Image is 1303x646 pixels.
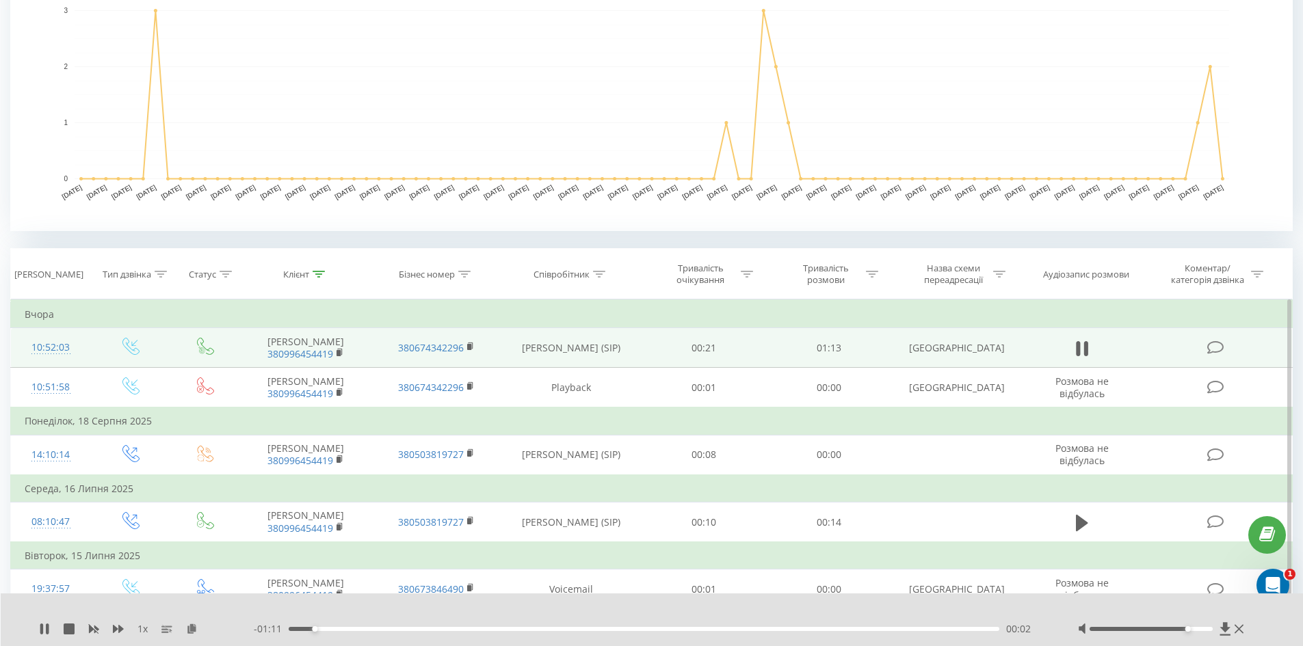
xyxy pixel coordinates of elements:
text: [DATE] [904,183,927,200]
span: Розмова не відбулась [1055,375,1109,400]
a: 380996454419 [267,454,333,467]
text: 0 [64,175,68,183]
text: [DATE] [1177,183,1200,200]
div: Тип дзвінка [103,269,151,280]
text: [DATE] [1028,183,1051,200]
text: [DATE] [1003,183,1026,200]
text: [DATE] [85,183,108,200]
div: [PERSON_NAME] [14,269,83,280]
text: [DATE] [110,183,133,200]
text: [DATE] [408,183,430,200]
text: 3 [64,7,68,14]
a: 380673846490 [398,582,464,595]
a: 380996454419 [267,522,333,535]
div: Accessibility label [312,626,317,632]
text: [DATE] [209,183,232,200]
text: [DATE] [185,183,207,200]
text: [DATE] [235,183,257,200]
text: [DATE] [805,183,828,200]
div: 10:52:03 [25,334,77,361]
text: [DATE] [482,183,505,200]
span: Розмова не відбулась [1055,576,1109,602]
span: 1 x [137,622,148,636]
td: [PERSON_NAME] [241,435,371,475]
text: [DATE] [780,183,803,200]
td: Playback [501,368,642,408]
text: [DATE] [61,183,83,200]
text: [DATE] [1053,183,1076,200]
div: Співробітник [534,269,590,280]
div: Тривалість розмови [789,263,863,286]
div: Статус [189,269,216,280]
a: 380674342296 [398,341,464,354]
text: [DATE] [1078,183,1101,200]
td: 00:08 [642,435,767,475]
text: [DATE] [929,183,951,200]
div: Аудіозапис розмови [1043,269,1129,280]
text: [DATE] [656,183,679,200]
text: [DATE] [334,183,356,200]
text: [DATE] [581,183,604,200]
text: [DATE] [607,183,629,200]
td: Вівторок, 15 Липня 2025 [11,542,1293,569]
div: Клієнт [283,269,309,280]
text: [DATE] [979,183,1001,200]
td: Вчора [11,301,1293,328]
div: 14:10:14 [25,442,77,468]
div: Назва схеми переадресації [917,263,990,286]
div: Бізнес номер [399,269,455,280]
span: 00:02 [1006,622,1031,636]
text: [DATE] [854,183,877,200]
text: [DATE] [135,183,157,200]
span: - 01:11 [254,622,289,636]
td: 00:21 [642,328,767,368]
text: [DATE] [259,183,282,200]
td: [PERSON_NAME] (SIP) [501,502,642,543]
div: 10:51:58 [25,374,77,401]
text: 2 [64,63,68,70]
text: [DATE] [308,183,331,200]
td: 00:00 [767,435,892,475]
text: [DATE] [508,183,530,200]
a: 380996454419 [267,347,333,360]
text: [DATE] [1103,183,1125,200]
td: 00:14 [767,502,892,543]
td: [GEOGRAPHIC_DATA] [891,368,1021,408]
td: [PERSON_NAME] [241,502,371,543]
text: [DATE] [557,183,579,200]
td: [PERSON_NAME] [241,328,371,368]
text: [DATE] [532,183,555,200]
td: Понеділок, 18 Серпня 2025 [11,407,1293,435]
iframe: Intercom live chat [1256,569,1289,602]
text: [DATE] [706,183,728,200]
td: 00:01 [642,569,767,609]
text: [DATE] [755,183,778,200]
td: 00:00 [767,569,892,609]
div: Тривалість очікування [664,263,737,286]
td: Середа, 16 Липня 2025 [11,475,1293,502]
text: 1 [64,119,68,126]
td: [PERSON_NAME] [241,569,371,609]
div: 19:37:57 [25,576,77,602]
td: 00:00 [767,368,892,408]
text: [DATE] [954,183,977,200]
text: [DATE] [383,183,406,200]
text: [DATE] [1128,183,1150,200]
div: Коментар/категорія дзвінка [1168,263,1248,286]
span: 1 [1285,569,1295,580]
div: Accessibility label [1185,626,1191,632]
td: [PERSON_NAME] (SIP) [501,328,642,368]
a: 380996454419 [267,589,333,602]
text: [DATE] [358,183,381,200]
td: 01:13 [767,328,892,368]
a: 380674342296 [398,381,464,394]
text: [DATE] [284,183,306,200]
text: [DATE] [681,183,704,200]
text: [DATE] [880,183,902,200]
text: [DATE] [1202,183,1224,200]
text: [DATE] [830,183,852,200]
td: [PERSON_NAME] (SIP) [501,435,642,475]
span: Розмова не відбулась [1055,442,1109,467]
td: Voicemail [501,569,642,609]
td: 00:01 [642,368,767,408]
